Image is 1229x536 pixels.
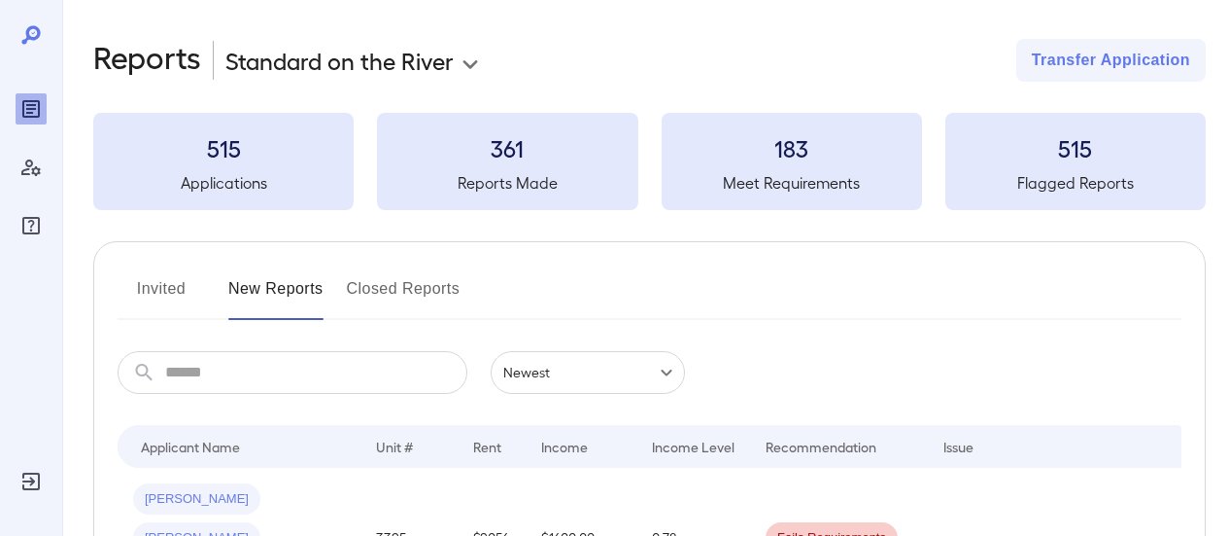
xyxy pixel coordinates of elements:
div: Reports [16,93,47,125]
h3: 515 [93,132,354,163]
div: Income Level [652,435,734,458]
div: Applicant Name [141,435,240,458]
h3: 515 [945,132,1206,163]
div: Rent [473,435,504,458]
div: Income [541,435,588,458]
h3: 361 [377,132,637,163]
div: Manage Users [16,152,47,183]
h5: Meet Requirements [662,171,922,195]
h5: Applications [93,171,354,195]
summary: 515Applications361Reports Made183Meet Requirements515Flagged Reports [93,113,1206,210]
button: New Reports [228,273,324,320]
div: FAQ [16,210,47,241]
div: Unit # [376,435,413,458]
button: Transfer Application [1016,39,1206,82]
button: Invited [118,273,205,320]
button: Closed Reports [347,273,461,320]
div: Recommendation [766,435,876,458]
h2: Reports [93,39,201,82]
h5: Flagged Reports [945,171,1206,195]
p: Standard on the River [225,45,454,76]
h3: 183 [662,132,922,163]
h5: Reports Made [377,171,637,195]
div: Issue [943,435,974,458]
div: Newest [491,351,685,394]
span: [PERSON_NAME] [133,490,260,509]
div: Log Out [16,466,47,497]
